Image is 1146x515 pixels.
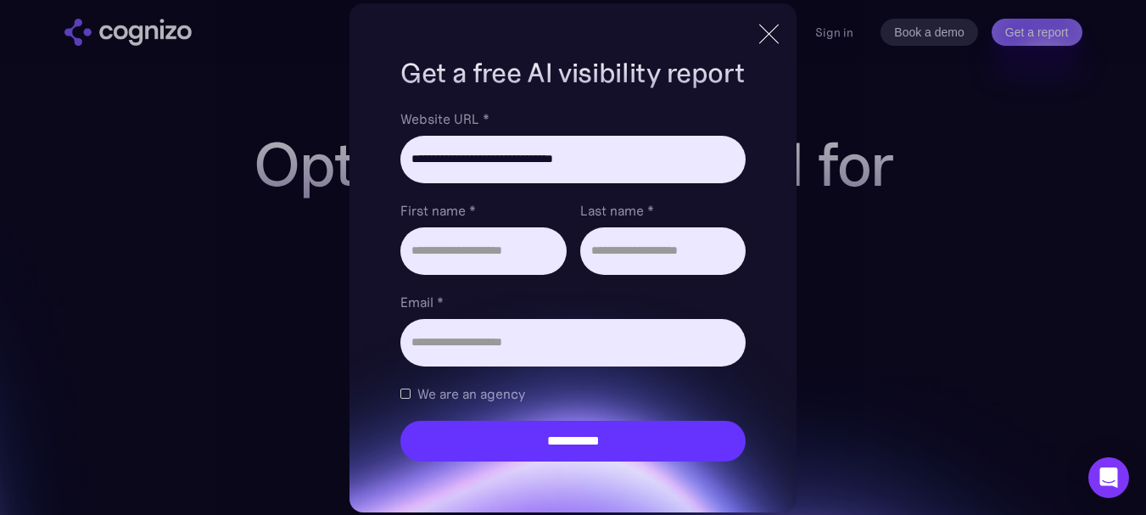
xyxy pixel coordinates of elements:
[400,54,745,92] h1: Get a free AI visibility report
[400,109,745,462] form: Brand Report Form
[400,109,745,129] label: Website URL *
[400,200,566,221] label: First name *
[417,383,525,404] span: We are an agency
[400,292,745,312] label: Email *
[1088,457,1129,498] div: Open Intercom Messenger
[580,200,746,221] label: Last name *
